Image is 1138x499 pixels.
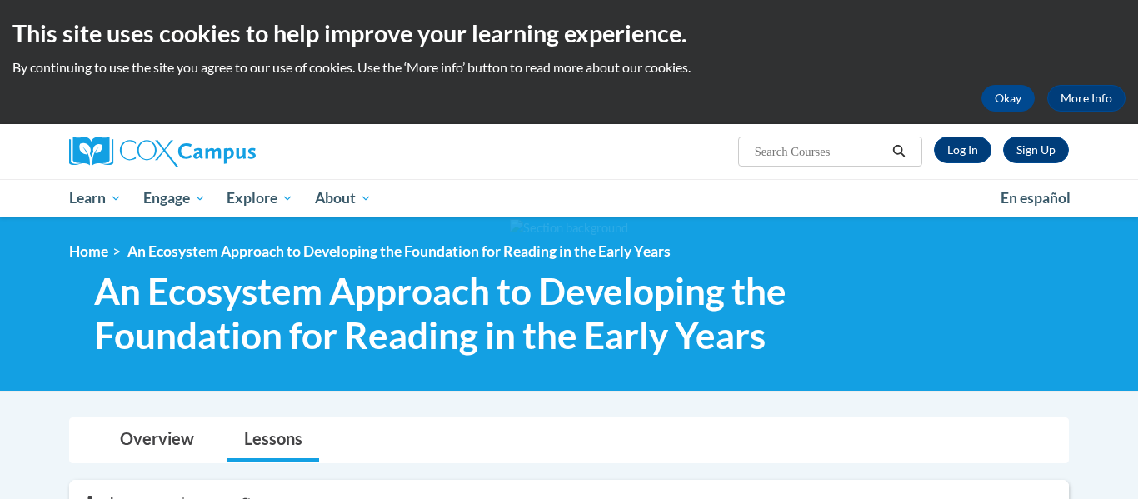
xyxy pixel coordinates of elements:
span: Explore [227,188,293,208]
a: Home [69,242,108,260]
a: Cox Campus [69,137,386,167]
span: An Ecosystem Approach to Developing the Foundation for Reading in the Early Years [94,269,838,357]
span: About [315,188,372,208]
a: Register [1003,137,1069,163]
img: Cox Campus [69,137,256,167]
a: En español [990,181,1081,216]
span: Learn [69,188,122,208]
a: Explore [216,179,304,217]
span: En español [1001,189,1071,207]
h2: This site uses cookies to help improve your learning experience. [12,17,1126,50]
a: Overview [103,418,211,462]
a: Engage [132,179,217,217]
div: Main menu [44,179,1094,217]
span: Engage [143,188,206,208]
p: By continuing to use the site you agree to our use of cookies. Use the ‘More info’ button to read... [12,58,1126,77]
a: Learn [58,179,132,217]
button: Okay [981,85,1035,112]
a: Lessons [227,418,319,462]
a: Log In [934,137,991,163]
span: An Ecosystem Approach to Developing the Foundation for Reading in the Early Years [127,242,671,260]
a: More Info [1047,85,1126,112]
button: Search [886,142,911,162]
img: Section background [510,219,628,237]
a: About [304,179,382,217]
input: Search Courses [753,142,886,162]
